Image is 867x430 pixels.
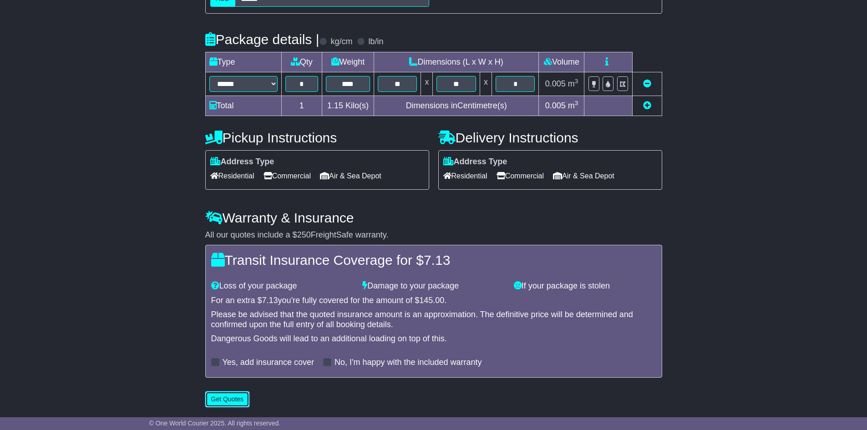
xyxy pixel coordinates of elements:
[539,52,584,72] td: Volume
[568,79,578,88] span: m
[264,169,311,183] span: Commercial
[553,169,614,183] span: Air & Sea Depot
[421,72,433,96] td: x
[281,96,322,116] td: 1
[205,130,429,145] h4: Pickup Instructions
[297,230,311,239] span: 250
[424,253,450,268] span: 7.13
[211,334,656,344] div: Dangerous Goods will lead to an additional loading on top of this.
[223,358,314,368] label: Yes, add insurance cover
[205,210,662,225] h4: Warranty & Insurance
[322,52,374,72] td: Weight
[643,79,651,88] a: Remove this item
[207,281,358,291] div: Loss of your package
[443,157,507,167] label: Address Type
[211,253,656,268] h4: Transit Insurance Coverage for $
[211,310,656,329] div: Please be advised that the quoted insurance amount is an approximation. The definitive price will...
[575,78,578,85] sup: 3
[320,169,381,183] span: Air & Sea Depot
[205,32,319,47] h4: Package details |
[368,37,383,47] label: lb/in
[210,157,274,167] label: Address Type
[205,391,250,407] button: Get Quotes
[374,52,539,72] td: Dimensions (L x W x H)
[575,100,578,106] sup: 3
[210,169,254,183] span: Residential
[211,296,656,306] div: For an extra $ you're fully covered for the amount of $ .
[205,96,281,116] td: Total
[262,296,278,305] span: 7.13
[545,101,566,110] span: 0.005
[374,96,539,116] td: Dimensions in Centimetre(s)
[205,52,281,72] td: Type
[643,101,651,110] a: Add new item
[330,37,352,47] label: kg/cm
[205,230,662,240] div: All our quotes include a $ FreightSafe warranty.
[322,96,374,116] td: Kilo(s)
[509,281,661,291] div: If your package is stolen
[568,101,578,110] span: m
[443,169,487,183] span: Residential
[438,130,662,145] h4: Delivery Instructions
[545,79,566,88] span: 0.005
[281,52,322,72] td: Qty
[335,358,482,368] label: No, I'm happy with the included warranty
[497,169,544,183] span: Commercial
[358,281,509,291] div: Damage to your package
[327,101,343,110] span: 1.15
[419,296,444,305] span: 145.00
[480,72,492,96] td: x
[149,420,281,427] span: © One World Courier 2025. All rights reserved.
